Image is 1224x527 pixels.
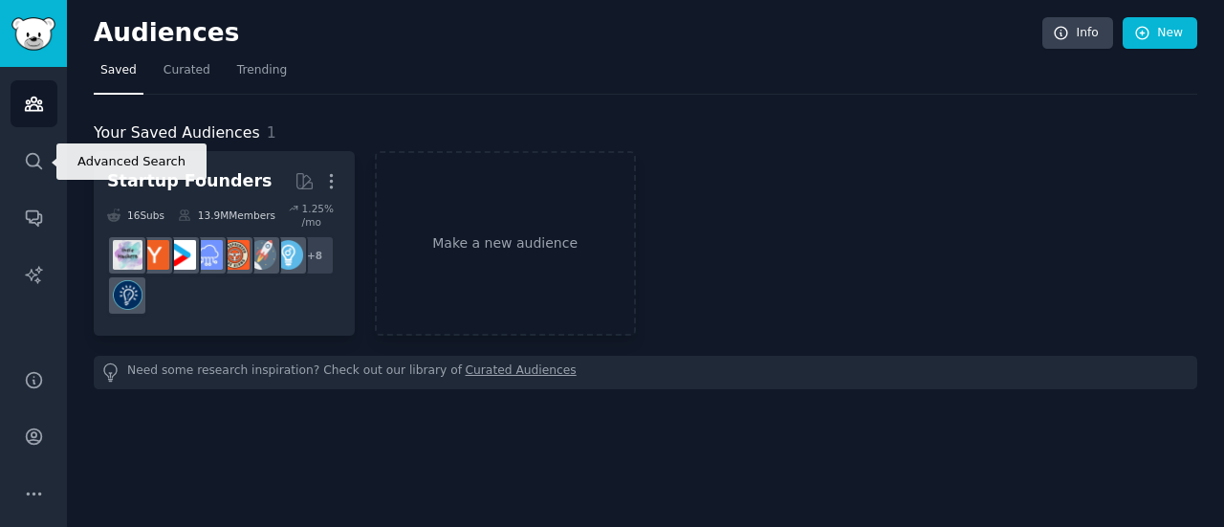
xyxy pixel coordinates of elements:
[267,123,276,142] span: 1
[1042,17,1113,50] a: Info
[1123,17,1197,50] a: New
[94,356,1197,389] div: Need some research inspiration? Check out our library of
[193,240,223,270] img: SaaS
[157,55,217,95] a: Curated
[140,240,169,270] img: ycombinator
[302,202,341,229] div: 1.25 % /mo
[94,18,1042,49] h2: Audiences
[166,240,196,270] img: startup
[94,151,355,336] a: Startup Founders16Subs13.9MMembers1.25% /mo+8EntrepreneurstartupsEntrepreneurRideAlongSaaSstartup...
[113,280,142,310] img: Entrepreneurship
[375,151,636,336] a: Make a new audience
[94,121,260,145] span: Your Saved Audiences
[237,62,287,79] span: Trending
[11,17,55,51] img: GummySearch logo
[164,62,210,79] span: Curated
[94,55,143,95] a: Saved
[113,240,142,270] img: indiehackers
[273,240,303,270] img: Entrepreneur
[466,362,577,383] a: Curated Audiences
[178,202,275,229] div: 13.9M Members
[107,202,164,229] div: 16 Sub s
[107,169,272,193] div: Startup Founders
[247,240,276,270] img: startups
[295,235,335,275] div: + 8
[100,62,137,79] span: Saved
[220,240,250,270] img: EntrepreneurRideAlong
[230,55,294,95] a: Trending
